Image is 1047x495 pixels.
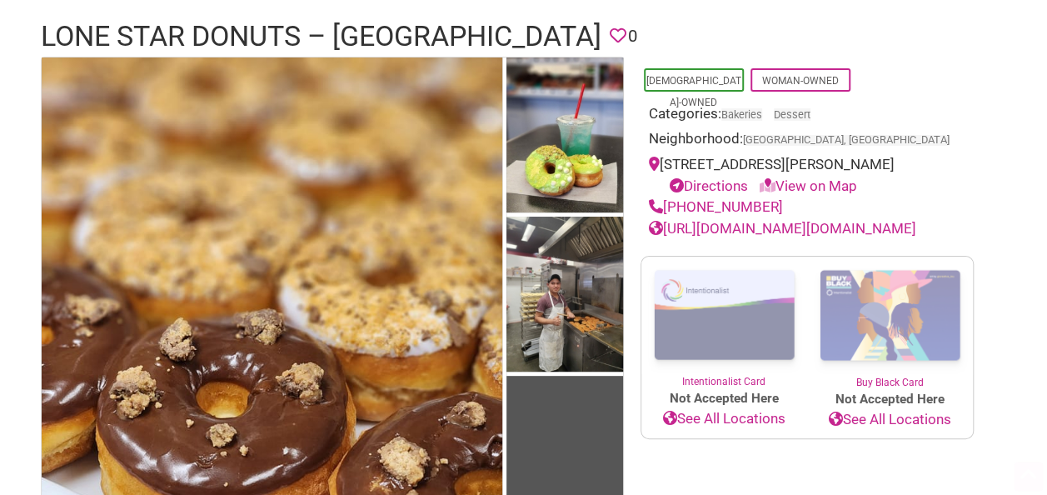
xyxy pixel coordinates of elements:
[807,409,973,431] a: See All Locations
[807,257,973,390] a: Buy Black Card
[649,128,965,154] div: Neighborhood:
[649,220,916,237] a: [URL][DOMAIN_NAME][DOMAIN_NAME]
[641,389,807,408] span: Not Accepted Here
[41,17,601,57] h1: Lone Star Donuts – [GEOGRAPHIC_DATA]
[646,75,741,108] a: [DEMOGRAPHIC_DATA]-Owned
[762,75,839,87] a: Woman-Owned
[774,108,810,121] a: Dessert
[807,257,973,375] img: Buy Black Card
[641,257,807,374] img: Intentionalist Card
[760,177,857,194] a: View on Map
[506,217,623,376] img: Lone Star Donuts - Silverdale
[641,408,807,430] a: See All Locations
[807,390,973,409] span: Not Accepted Here
[506,57,623,217] img: Lone Star Donuts - Silverdale
[670,177,748,194] a: Directions
[649,103,965,129] div: Categories:
[721,108,762,121] a: Bakeries
[1014,462,1043,491] div: Scroll Back to Top
[649,154,965,197] div: [STREET_ADDRESS][PERSON_NAME]
[628,23,637,49] span: 0
[743,135,950,146] span: [GEOGRAPHIC_DATA], [GEOGRAPHIC_DATA]
[649,198,783,215] a: [PHONE_NUMBER]
[641,257,807,389] a: Intentionalist Card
